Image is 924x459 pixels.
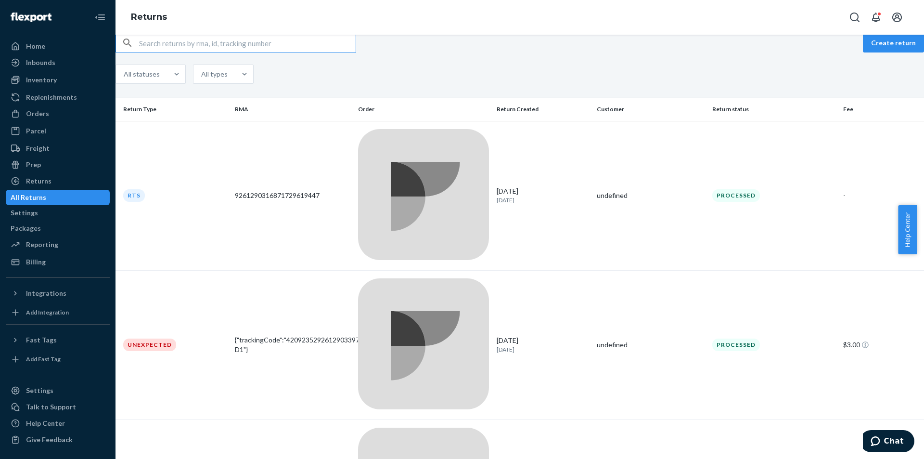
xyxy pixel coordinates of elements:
div: Talk to Support [26,402,76,412]
div: Add Fast Tag [26,355,61,363]
th: RMA [231,98,354,121]
th: Customer [593,98,708,121]
th: Return Created [493,98,593,121]
a: Parcel [6,123,110,139]
a: Replenishments [6,90,110,105]
img: Flexport logo [11,13,51,22]
a: Returns [6,173,110,189]
th: Return status [708,98,839,121]
a: Reporting [6,237,110,252]
div: All types [201,69,228,79]
button: Open notifications [866,8,885,27]
div: Help Center [26,419,65,428]
button: Help Center [898,205,917,254]
a: Add Fast Tag [6,352,110,367]
button: Fast Tags [6,332,110,348]
div: Packages [11,223,41,233]
button: Integrations [6,286,110,301]
div: Reporting [26,240,58,249]
div: Replenishments [26,92,77,102]
div: Processed [712,339,760,351]
a: Help Center [6,416,110,431]
div: Orders [26,109,49,118]
button: Open account menu [887,8,907,27]
button: Close Navigation [90,8,110,27]
a: Home [6,39,110,54]
th: Order [354,98,493,121]
a: Orders [6,106,110,121]
input: Search returns by rma, id, tracking number [139,33,356,52]
div: Billing [26,257,46,267]
div: Processed [712,189,760,201]
div: undefined [597,340,705,350]
div: [DATE] [497,186,589,204]
button: Give Feedback [6,432,110,447]
a: Packages [6,221,110,236]
button: Talk to Support [6,399,110,415]
th: Fee [839,98,924,121]
button: Create return [863,33,924,52]
a: Prep [6,157,110,172]
div: Prep [26,160,41,170]
div: {"trackingCode":"420923529261290339708131506526","sortCode":"EWR-D1"} [235,335,350,354]
button: Open Search Box [845,8,864,27]
a: Add Integration [6,305,110,320]
div: undefined [597,191,705,200]
a: Settings [6,205,110,221]
div: Integrations [26,289,66,298]
iframe: Opens a widget where you can chat to one of our agents [863,430,914,454]
a: All Returns [6,190,110,205]
div: 9261290316871729619447 [235,191,350,200]
div: [DATE] [497,336,589,354]
td: $3.00 [839,270,924,420]
a: Freight [6,141,110,156]
div: RTS [123,189,145,201]
div: Inbounds [26,58,55,67]
div: Settings [11,208,38,218]
a: Settings [6,383,110,398]
p: [DATE] [497,345,589,354]
div: Settings [26,386,53,395]
a: Inbounds [6,55,110,70]
div: All Returns [11,193,46,202]
a: Inventory [6,72,110,88]
div: Give Feedback [26,435,73,445]
div: All statuses [124,69,160,79]
th: Return Type [115,98,231,121]
div: Freight [26,144,50,153]
p: [DATE] [497,196,589,204]
a: Billing [6,254,110,270]
div: - [843,191,916,200]
div: Inventory [26,75,57,85]
ol: breadcrumbs [123,3,175,31]
div: Unexpected [123,339,176,351]
div: Fast Tags [26,335,57,345]
a: Returns [131,12,167,22]
div: Add Integration [26,308,69,316]
div: Returns [26,176,51,186]
div: Home [26,41,45,51]
div: Parcel [26,126,46,136]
